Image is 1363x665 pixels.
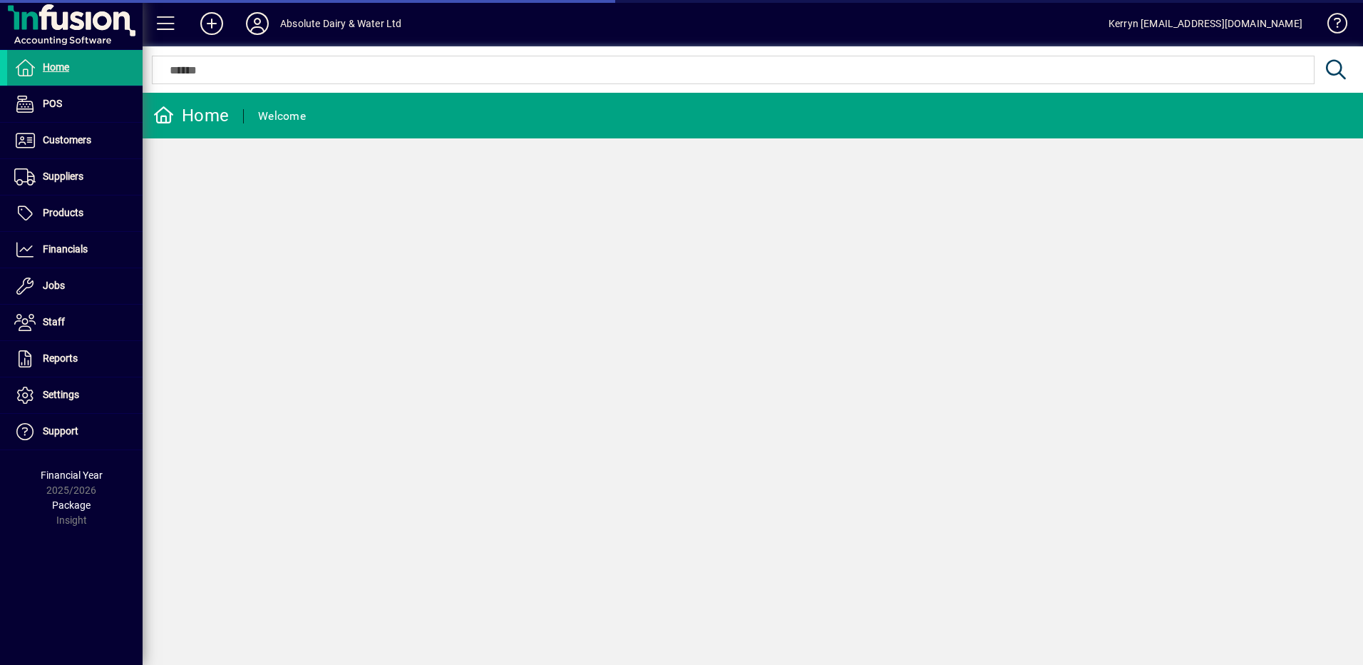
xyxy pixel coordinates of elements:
[43,280,65,291] span: Jobs
[43,425,78,437] span: Support
[43,389,79,400] span: Settings
[7,196,143,231] a: Products
[7,305,143,340] a: Staff
[7,159,143,195] a: Suppliers
[7,86,143,122] a: POS
[43,316,65,328] span: Staff
[43,134,91,146] span: Customers
[189,11,235,36] button: Add
[43,98,62,109] span: POS
[7,341,143,377] a: Reports
[280,12,402,35] div: Absolute Dairy & Water Ltd
[52,499,91,511] span: Package
[1109,12,1302,35] div: Kerryn [EMAIL_ADDRESS][DOMAIN_NAME]
[43,61,69,73] span: Home
[7,414,143,450] a: Support
[43,207,83,218] span: Products
[7,268,143,304] a: Jobs
[7,232,143,268] a: Financials
[258,105,306,128] div: Welcome
[43,352,78,364] span: Reports
[1317,3,1345,49] a: Knowledge Base
[235,11,280,36] button: Profile
[41,469,103,481] span: Financial Year
[7,123,143,158] a: Customers
[153,104,229,127] div: Home
[43,243,88,255] span: Financials
[7,377,143,413] a: Settings
[43,171,83,182] span: Suppliers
